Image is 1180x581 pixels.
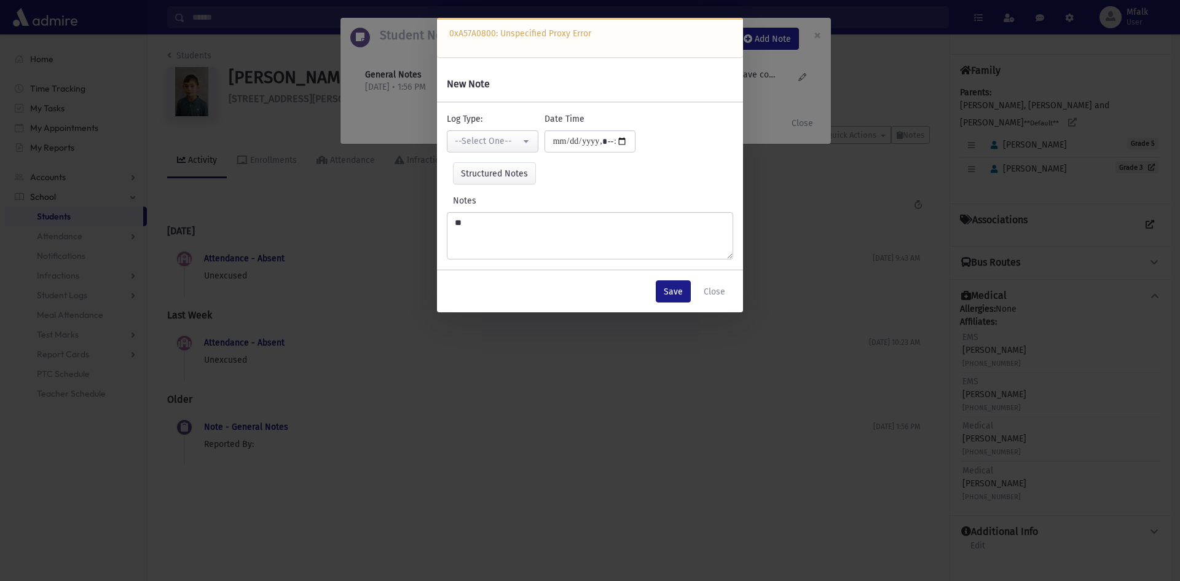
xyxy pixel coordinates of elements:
[545,113,584,125] label: Date Time
[447,113,482,125] label: Log Type:
[447,77,490,92] h6: New Note
[447,130,538,152] button: --Select One--
[455,135,521,148] div: --Select One--
[437,18,743,57] div: 0xA57A0800: Unspecified Proxy Error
